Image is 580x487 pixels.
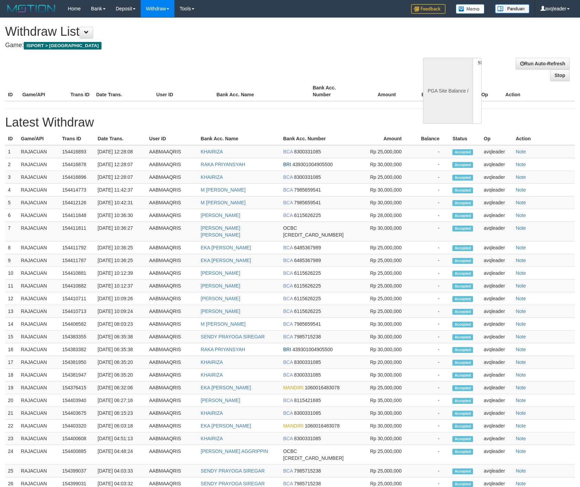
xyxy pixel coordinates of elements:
[412,241,450,254] td: -
[5,184,18,196] td: 4
[516,359,526,365] a: Note
[95,222,147,241] td: [DATE] 10:36:27
[18,318,60,331] td: RAJACUAN
[283,245,293,250] span: BCA
[456,4,485,14] img: Button%20Memo.svg
[423,58,473,124] div: PGA Site Balance /
[452,283,473,289] span: Accepted
[5,241,18,254] td: 8
[60,196,95,209] td: 154412126
[153,82,214,101] th: User ID
[294,187,321,193] span: 7985659541
[452,149,473,155] span: Accepted
[201,213,240,218] a: [PERSON_NAME]
[481,184,513,196] td: avqleader
[283,283,293,289] span: BCA
[516,398,526,403] a: Note
[201,225,240,238] a: [PERSON_NAME] [PERSON_NAME]
[60,267,95,280] td: 154410881
[201,270,240,276] a: [PERSON_NAME]
[95,145,147,158] td: [DATE] 12:28:08
[516,174,526,180] a: Note
[5,171,18,184] td: 3
[147,184,198,196] td: AABMAAQRIS
[516,334,526,339] a: Note
[513,132,575,145] th: Action
[412,305,450,318] td: -
[294,359,321,365] span: 8300331085
[516,162,526,167] a: Note
[60,132,95,145] th: Trans ID
[5,369,18,381] td: 18
[18,331,60,343] td: RAJACUAN
[481,209,513,222] td: avqleader
[481,280,513,292] td: avqleader
[5,222,18,241] td: 7
[18,132,60,145] th: Game/API
[201,149,223,154] a: KHAIRIZA
[516,200,526,205] a: Note
[147,331,198,343] td: AABMAAQRIS
[95,184,147,196] td: [DATE] 11:42:37
[516,213,526,218] a: Note
[452,245,473,251] span: Accepted
[481,222,513,241] td: avqleader
[359,254,412,267] td: Rp 25,000,000
[18,158,60,171] td: RAJACUAN
[95,280,147,292] td: [DATE] 10:12:37
[516,372,526,378] a: Note
[516,296,526,301] a: Note
[516,270,526,276] a: Note
[283,296,293,301] span: BCA
[60,331,95,343] td: 154383355
[60,292,95,305] td: 154410711
[294,245,321,250] span: 6485367989
[60,280,95,292] td: 154410882
[60,343,95,356] td: 154383382
[294,213,321,218] span: 6115626225
[516,245,526,250] a: Note
[452,322,473,327] span: Accepted
[412,132,450,145] th: Balance
[201,359,223,365] a: KHAIRIZA
[294,174,321,180] span: 8300331085
[147,209,198,222] td: AABMAAQRIS
[283,347,291,352] span: BRI
[412,292,450,305] td: -
[452,175,473,181] span: Accepted
[5,158,18,171] td: 2
[481,267,513,280] td: avqleader
[452,296,473,302] span: Accepted
[147,254,198,267] td: AABMAAQRIS
[406,82,450,101] th: Balance
[481,305,513,318] td: avqleader
[201,436,223,441] a: KHAIRIZA
[310,82,358,101] th: Bank Acc. Number
[60,158,95,171] td: 154416878
[359,369,412,381] td: Rp 30,000,000
[5,343,18,356] td: 16
[5,145,18,158] td: 1
[5,132,18,145] th: ID
[283,309,293,314] span: BCA
[359,158,412,171] td: Rp 30,000,000
[359,305,412,318] td: Rp 25,000,000
[283,187,293,193] span: BCA
[294,283,321,289] span: 6115626225
[147,171,198,184] td: AABMAAQRIS
[481,318,513,331] td: avqleader
[95,356,147,369] td: [DATE] 06:35:20
[294,296,321,301] span: 6115626225
[18,241,60,254] td: RAJACUAN
[147,241,198,254] td: AABMAAQRIS
[359,331,412,343] td: Rp 30,000,000
[147,318,198,331] td: AABMAAQRIS
[412,209,450,222] td: -
[95,343,147,356] td: [DATE] 06:35:38
[359,241,412,254] td: Rp 25,000,000
[412,280,450,292] td: -
[68,82,94,101] th: Trans ID
[452,258,473,264] span: Accepted
[201,174,223,180] a: KHAIRIZA
[481,241,513,254] td: avqleader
